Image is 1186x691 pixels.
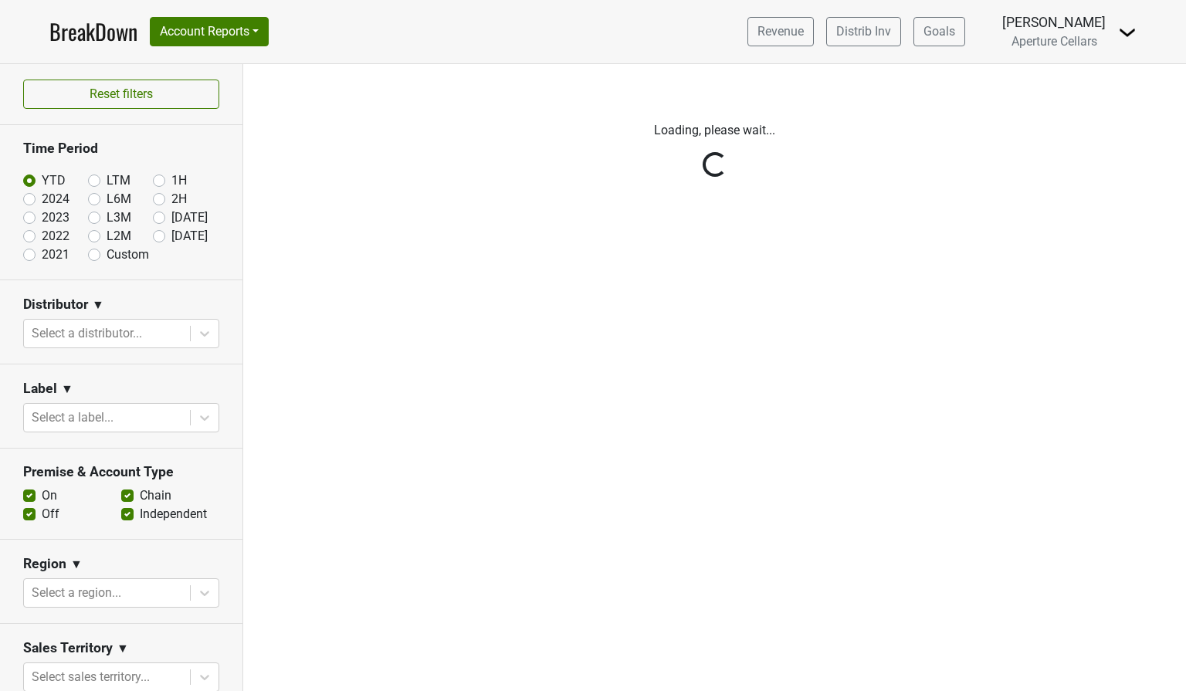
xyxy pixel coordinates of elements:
button: Account Reports [150,17,269,46]
a: BreakDown [49,15,137,48]
p: Loading, please wait... [286,121,1144,140]
a: Goals [913,17,965,46]
span: Aperture Cellars [1011,34,1097,49]
a: Distrib Inv [826,17,901,46]
img: Dropdown Menu [1118,23,1137,42]
a: Revenue [747,17,814,46]
div: [PERSON_NAME] [1002,12,1106,32]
